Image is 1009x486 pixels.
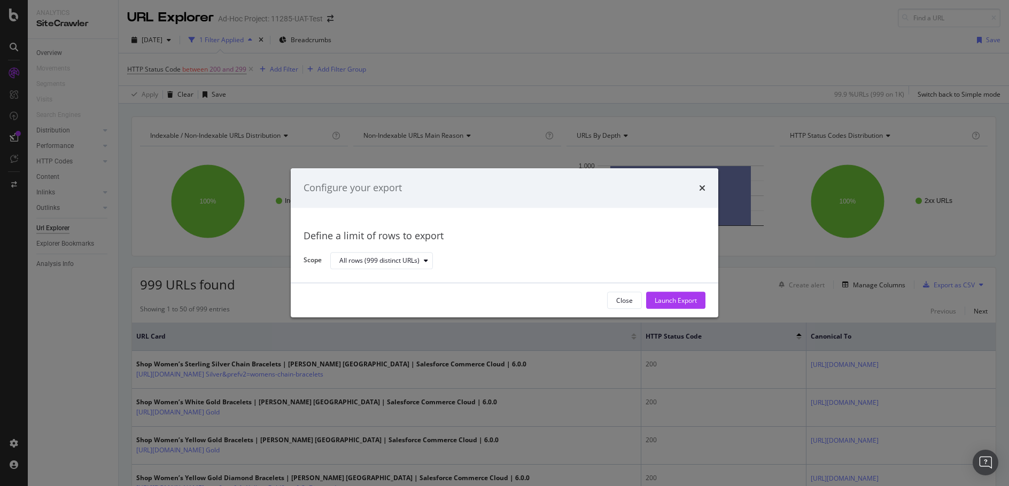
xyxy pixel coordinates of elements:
div: Launch Export [655,296,697,305]
div: Configure your export [304,181,402,195]
div: modal [291,168,718,317]
button: Launch Export [646,292,705,309]
div: Open Intercom Messenger [973,450,998,475]
div: Close [616,296,633,305]
div: times [699,181,705,195]
button: Close [607,292,642,309]
div: All rows (999 distinct URLs) [339,257,420,264]
div: Define a limit of rows to export [304,229,705,243]
label: Scope [304,256,322,268]
button: All rows (999 distinct URLs) [330,252,433,269]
